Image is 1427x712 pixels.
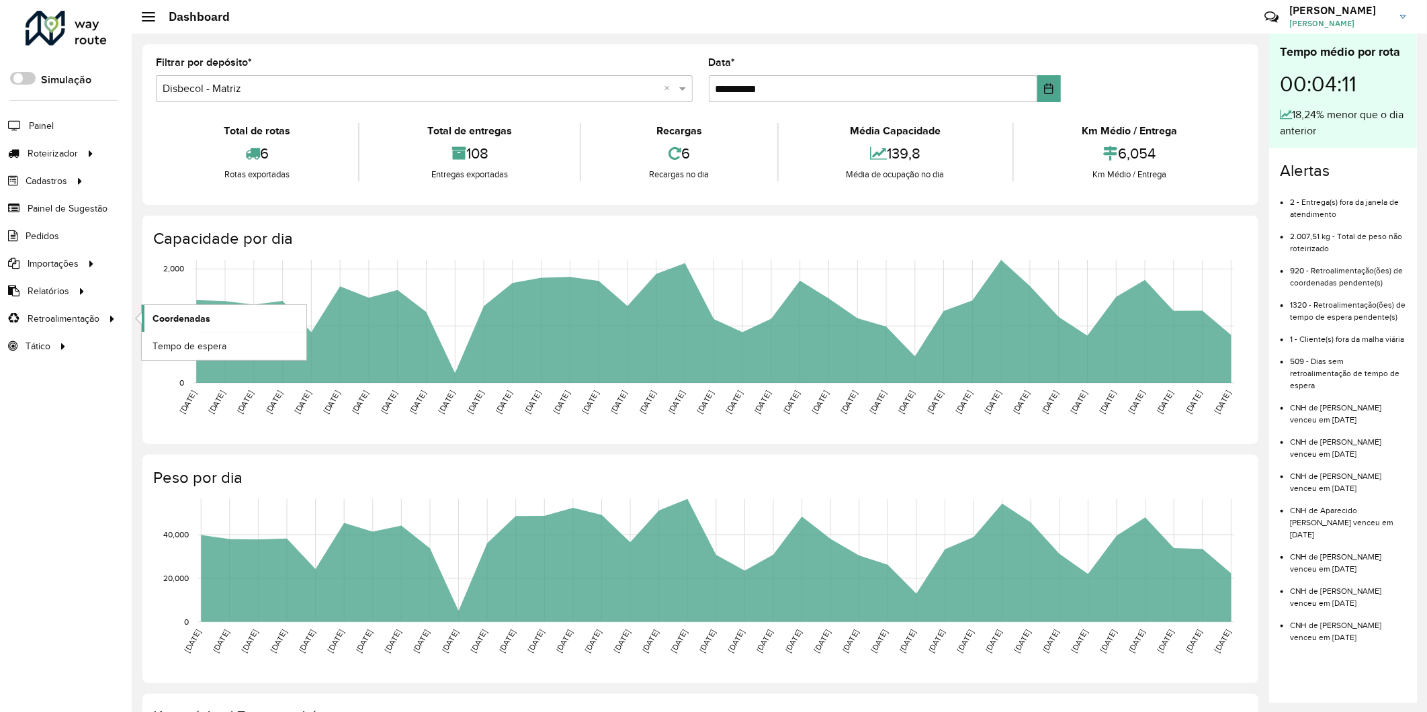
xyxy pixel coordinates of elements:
li: CNH de [PERSON_NAME] venceu em [DATE] [1290,541,1406,575]
text: [DATE] [898,629,918,654]
text: [DATE] [583,629,603,654]
text: [DATE] [408,390,427,415]
h3: [PERSON_NAME] [1289,4,1390,17]
text: [DATE] [1127,390,1146,415]
text: [DATE] [869,629,889,654]
div: Tempo médio por rota [1280,43,1406,61]
button: Choose Date [1037,75,1061,102]
li: CNH de [PERSON_NAME] venceu em [DATE] [1290,426,1406,460]
li: CNH de [PERSON_NAME] venceu em [DATE] [1290,392,1406,426]
div: 6 [585,139,773,168]
text: [DATE] [354,629,374,654]
text: [DATE] [264,390,284,415]
li: CNH de Aparecido [PERSON_NAME] venceu em [DATE] [1290,494,1406,541]
text: [DATE] [638,390,657,415]
li: CNH de [PERSON_NAME] venceu em [DATE] [1290,460,1406,494]
text: [DATE] [1184,629,1204,654]
text: [DATE] [840,629,860,654]
text: [DATE] [326,629,345,654]
text: [DATE] [1069,390,1088,415]
span: Importações [28,257,79,271]
text: [DATE] [240,629,259,654]
span: Pedidos [26,229,59,243]
text: [DATE] [983,390,1002,415]
text: [DATE] [1098,629,1118,654]
h4: Peso por dia [153,468,1245,488]
text: [DATE] [322,390,341,415]
div: Recargas no dia [585,168,773,181]
text: [DATE] [211,629,230,654]
h2: Dashboard [155,9,230,24]
li: 2 - Entrega(s) fora da janela de atendimento [1290,186,1406,220]
text: [DATE] [552,390,571,415]
text: [DATE] [440,629,460,654]
div: Km Médio / Entrega [1017,123,1242,139]
text: [DATE] [783,629,803,654]
text: [DATE] [666,390,686,415]
text: [DATE] [897,390,916,415]
span: Cadastros [26,174,67,188]
text: [DATE] [925,390,945,415]
text: [DATE] [1012,629,1032,654]
div: 108 [363,139,576,168]
a: Tempo de espera [142,332,306,359]
text: [DATE] [1184,390,1203,415]
span: Painel de Sugestão [28,202,107,216]
text: 20,000 [163,574,189,582]
text: [DATE] [497,629,517,654]
text: [DATE] [523,390,542,415]
text: 2,000 [163,265,184,273]
span: Clear all [664,81,676,97]
li: CNH de [PERSON_NAME] venceu em [DATE] [1290,609,1406,643]
text: [DATE] [580,390,600,415]
text: [DATE] [1127,629,1146,654]
span: Painel [29,119,54,133]
div: Recargas [585,123,773,139]
text: [DATE] [812,629,832,654]
div: 00:04:11 [1280,61,1406,107]
span: [PERSON_NAME] [1289,17,1390,30]
text: [DATE] [1156,390,1175,415]
text: [DATE] [669,629,689,654]
text: [DATE] [609,390,629,415]
text: [DATE] [640,629,660,654]
text: [DATE] [526,629,546,654]
text: [DATE] [269,629,288,654]
text: [DATE] [494,390,513,415]
span: Tempo de espera [153,339,226,353]
li: 920 - Retroalimentação(ões) de coordenadas pendente(s) [1290,255,1406,289]
text: [DATE] [612,629,632,654]
text: [DATE] [1012,390,1031,415]
text: [DATE] [379,390,398,415]
text: [DATE] [554,629,574,654]
div: Total de rotas [159,123,355,139]
span: Relatórios [28,284,69,298]
text: [DATE] [293,390,312,415]
text: [DATE] [383,629,402,654]
text: [DATE] [954,390,974,415]
text: [DATE] [1041,629,1061,654]
text: 0 [179,378,184,387]
text: [DATE] [183,629,202,654]
label: Filtrar por depósito [156,54,252,71]
text: [DATE] [839,390,859,415]
span: Tático [26,339,50,353]
span: Coordenadas [153,312,210,326]
text: [DATE] [178,390,198,415]
text: 0 [184,617,189,626]
div: 18,24% menor que o dia anterior [1280,107,1406,139]
a: Coordenadas [142,305,306,332]
text: [DATE] [1040,390,1060,415]
text: [DATE] [207,390,226,415]
text: [DATE] [1098,390,1117,415]
div: 6 [159,139,355,168]
div: 139,8 [782,139,1009,168]
text: [DATE] [1156,629,1175,654]
li: 2.007,51 kg - Total de peso não roteirizado [1290,220,1406,255]
div: 6,054 [1017,139,1242,168]
text: [DATE] [726,629,746,654]
text: [DATE] [437,390,456,415]
h4: Capacidade por dia [153,229,1245,249]
span: Roteirizador [28,146,78,161]
text: 40,000 [163,530,189,539]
